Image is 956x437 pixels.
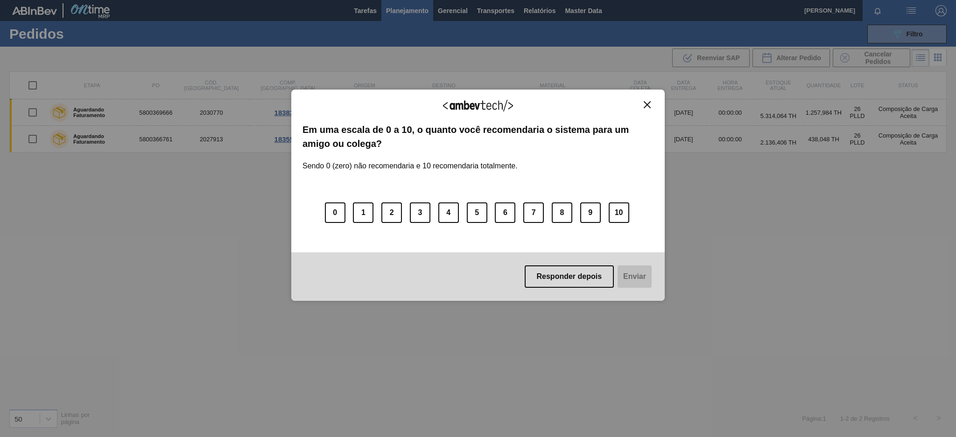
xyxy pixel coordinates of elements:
[609,202,629,223] button: 10
[302,123,654,151] label: Em uma escala de 0 a 10, o quanto você recomendaria o sistema para um amigo ou colega?
[381,202,402,223] button: 2
[552,202,572,223] button: 8
[410,202,430,223] button: 3
[641,101,654,109] button: Close
[525,265,614,288] button: Responder depois
[467,202,487,223] button: 5
[523,202,544,223] button: 7
[302,151,518,170] label: Sendo 0 (zero) não recomendaria e 10 recomendaria totalmente.
[353,202,373,223] button: 1
[495,202,515,223] button: 6
[325,202,345,223] button: 0
[438,202,459,223] button: 4
[580,202,601,223] button: 9
[443,100,513,111] img: Logo Ambevtech
[644,101,651,108] img: Close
